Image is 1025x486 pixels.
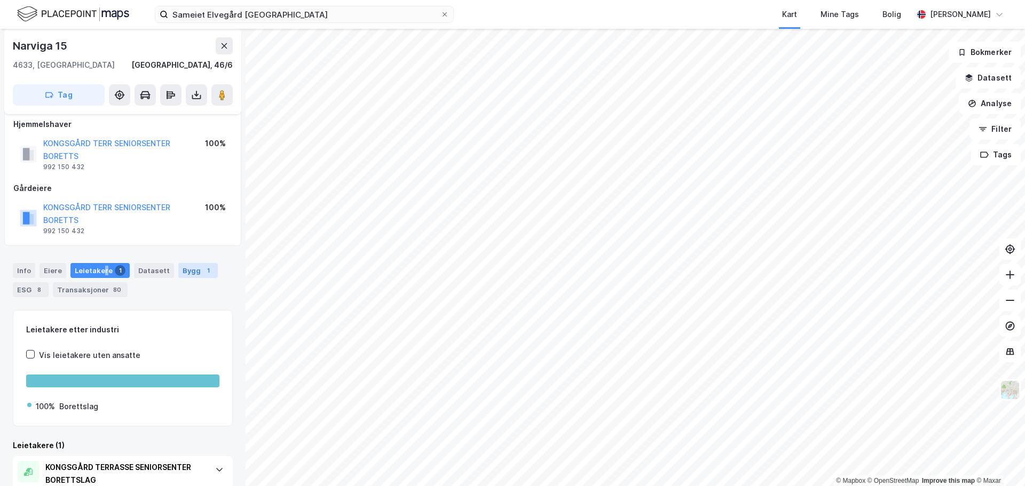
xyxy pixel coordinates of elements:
[868,477,919,484] a: OpenStreetMap
[115,265,125,276] div: 1
[205,137,226,150] div: 100%
[949,42,1021,63] button: Bokmerker
[13,182,232,195] div: Gårdeiere
[168,6,440,22] input: Søk på adresse, matrikkel, gårdeiere, leietakere eller personer
[972,435,1025,486] iframe: Chat Widget
[205,201,226,214] div: 100%
[43,163,84,171] div: 992 150 432
[821,8,859,21] div: Mine Tags
[111,284,123,295] div: 80
[13,37,69,54] div: Narviga 15
[134,263,174,278] div: Datasett
[203,265,214,276] div: 1
[178,263,218,278] div: Bygg
[26,323,219,336] div: Leietakere etter industri
[131,59,233,71] div: [GEOGRAPHIC_DATA], 46/6
[930,8,991,21] div: [PERSON_NAME]
[13,118,232,131] div: Hjemmelshaver
[34,284,44,295] div: 8
[13,84,105,106] button: Tag
[1000,380,1020,400] img: Z
[956,67,1021,89] button: Datasett
[972,435,1025,486] div: Kontrollprogram for chat
[43,227,84,235] div: 992 150 432
[53,282,128,297] div: Transaksjoner
[70,263,130,278] div: Leietakere
[13,263,35,278] div: Info
[971,144,1021,165] button: Tags
[13,282,49,297] div: ESG
[959,93,1021,114] button: Analyse
[13,59,115,71] div: 4633, [GEOGRAPHIC_DATA]
[882,8,901,21] div: Bolig
[17,5,129,23] img: logo.f888ab2527a4732fd821a326f86c7f29.svg
[59,400,98,413] div: Borettslag
[782,8,797,21] div: Kart
[40,263,66,278] div: Eiere
[39,349,140,362] div: Vis leietakere uten ansatte
[13,439,233,452] div: Leietakere (1)
[36,400,55,413] div: 100%
[922,477,975,484] a: Improve this map
[969,118,1021,140] button: Filter
[836,477,865,484] a: Mapbox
